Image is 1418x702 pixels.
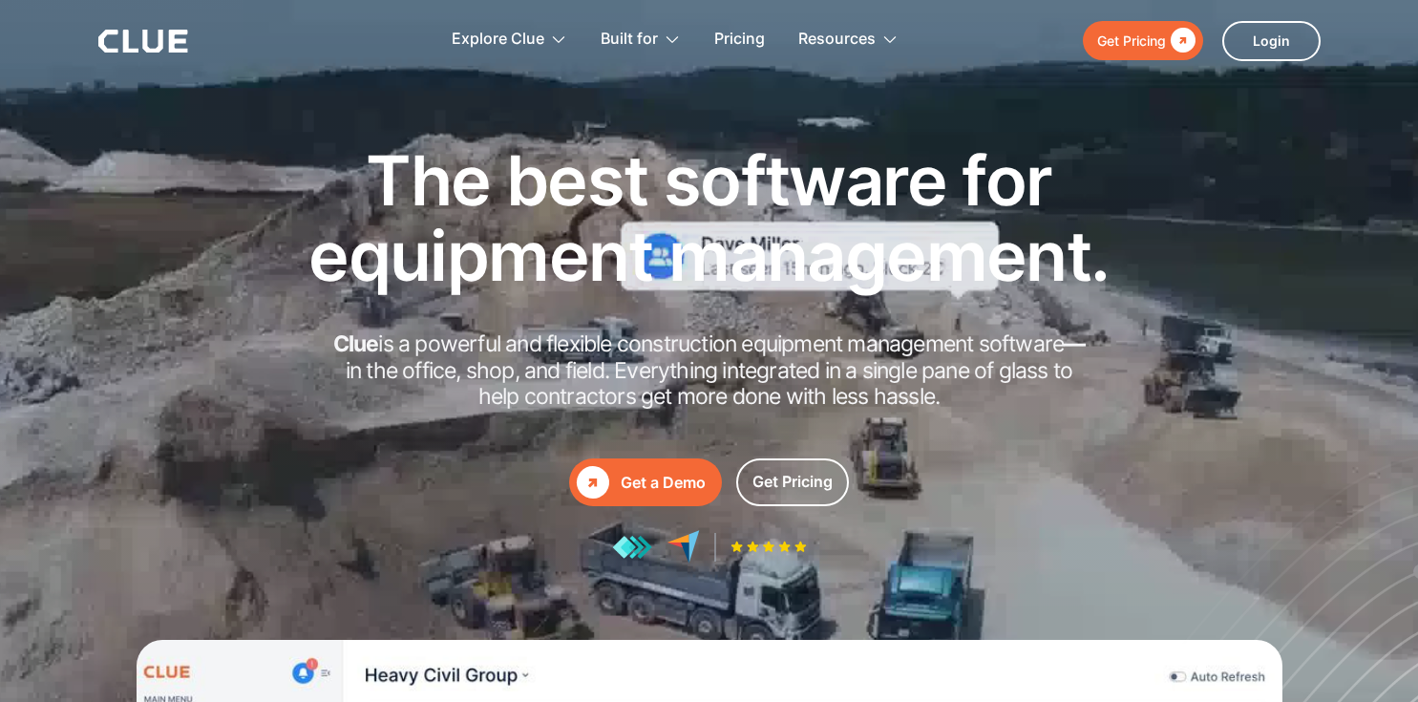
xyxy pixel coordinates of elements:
[601,10,658,70] div: Built for
[601,10,681,70] div: Built for
[798,10,899,70] div: Resources
[1064,330,1085,357] strong: —
[280,142,1139,293] h1: The best software for equipment management.
[621,471,706,495] div: Get a Demo
[667,530,700,564] img: reviews at capterra
[752,470,833,494] div: Get Pricing
[730,541,807,553] img: Five-star rating icon
[1083,21,1203,60] a: Get Pricing
[452,10,567,70] div: Explore Clue
[798,10,876,70] div: Resources
[736,458,849,506] a: Get Pricing
[328,331,1091,411] h2: is a powerful and flexible construction equipment management software in the office, shop, and fi...
[1097,29,1166,53] div: Get Pricing
[1166,29,1196,53] div: 
[612,535,652,560] img: reviews at getapp
[1222,21,1321,61] a: Login
[333,330,379,357] strong: Clue
[452,10,544,70] div: Explore Clue
[714,10,765,70] a: Pricing
[577,466,609,499] div: 
[569,458,722,506] a: Get a Demo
